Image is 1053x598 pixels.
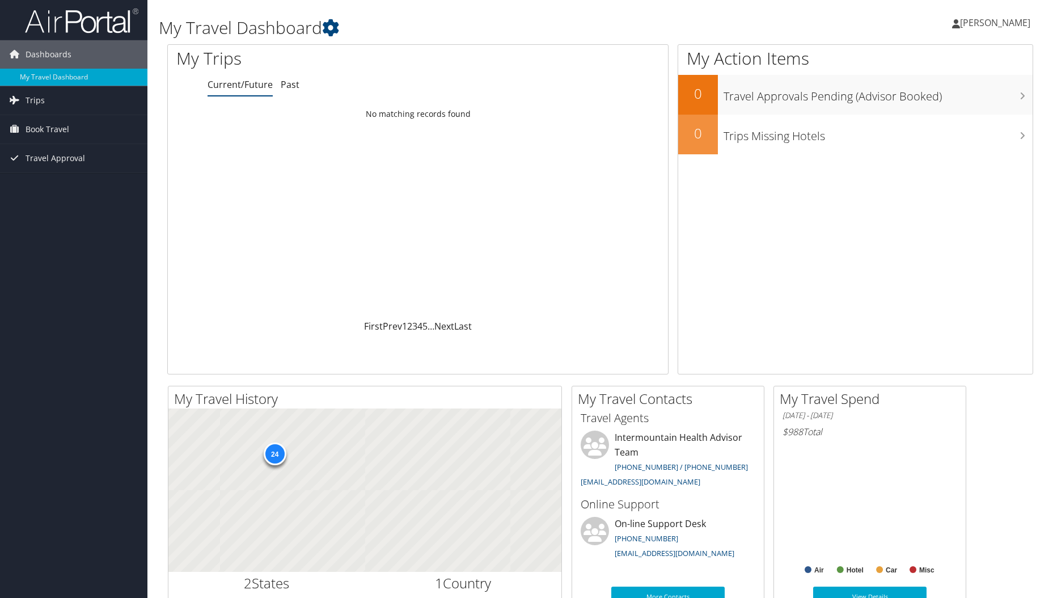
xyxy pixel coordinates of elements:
[678,75,1033,115] a: 0Travel Approvals Pending (Advisor Booked)
[383,320,402,332] a: Prev
[422,320,428,332] a: 5
[678,47,1033,70] h1: My Action Items
[244,574,252,592] span: 2
[208,78,273,91] a: Current/Future
[25,7,138,34] img: airportal-logo.png
[26,144,85,172] span: Travel Approval
[364,320,383,332] a: First
[724,83,1033,104] h3: Travel Approvals Pending (Advisor Booked)
[615,533,678,544] a: [PHONE_NUMBER]
[454,320,472,332] a: Last
[434,320,454,332] a: Next
[678,115,1033,154] a: 0Trips Missing Hotels
[678,124,718,143] h2: 0
[615,462,748,472] a: [PHONE_NUMBER] / [PHONE_NUMBER]
[919,566,934,574] text: Misc
[176,47,451,70] h1: My Trips
[26,40,71,69] span: Dashboards
[783,410,957,421] h6: [DATE] - [DATE]
[578,389,764,409] h2: My Travel Contacts
[159,16,747,40] h1: My Travel Dashboard
[26,115,69,144] span: Book Travel
[168,104,668,124] td: No matching records found
[26,86,45,115] span: Trips
[615,548,734,558] a: [EMAIL_ADDRESS][DOMAIN_NAME]
[428,320,434,332] span: …
[847,566,864,574] text: Hotel
[952,6,1042,40] a: [PERSON_NAME]
[402,320,407,332] a: 1
[886,566,897,574] text: Car
[581,410,755,426] h3: Travel Agents
[678,84,718,103] h2: 0
[783,426,803,438] span: $988
[814,566,824,574] text: Air
[783,426,957,438] h6: Total
[374,574,553,593] h2: Country
[177,574,357,593] h2: States
[724,123,1033,144] h3: Trips Missing Hotels
[417,320,422,332] a: 4
[780,389,966,409] h2: My Travel Spend
[263,443,286,465] div: 24
[435,574,443,592] span: 1
[575,517,761,563] li: On-line Support Desk
[581,477,700,487] a: [EMAIL_ADDRESS][DOMAIN_NAME]
[412,320,417,332] a: 3
[407,320,412,332] a: 2
[575,431,761,491] li: Intermountain Health Advisor Team
[174,389,561,409] h2: My Travel History
[281,78,299,91] a: Past
[581,496,755,512] h3: Online Support
[960,16,1030,29] span: [PERSON_NAME]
